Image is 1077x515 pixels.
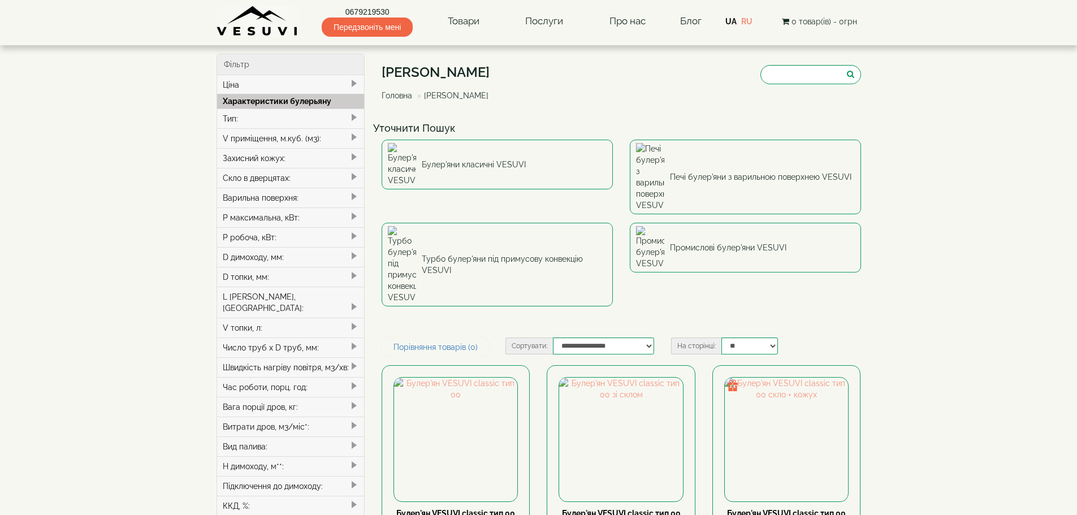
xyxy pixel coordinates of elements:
div: Захисний кожух: [217,148,365,168]
div: D топки, мм: [217,267,365,287]
div: Варильна поверхня: [217,188,365,207]
img: gift [727,380,738,391]
div: Вага порції дров, кг: [217,397,365,417]
a: Послуги [514,8,574,34]
img: Промислові булер'яни VESUVI [636,226,664,269]
a: Промислові булер'яни VESUVI Промислові булер'яни VESUVI [630,223,861,272]
a: 0679219530 [322,6,413,18]
div: D димоходу, мм: [217,247,365,267]
span: 0 товар(ів) - 0грн [791,17,857,26]
div: Час роботи, порц. год: [217,377,365,397]
img: Булер'ян VESUVI classic тип 00 зі склом [559,378,682,501]
div: Вид палива: [217,436,365,456]
img: Булер'ян VESUVI classic тип 00 [394,378,517,501]
a: Печі булер'яни з варильною поверхнею VESUVI Печі булер'яни з варильною поверхнею VESUVI [630,140,861,214]
a: Про нас [598,8,657,34]
div: V топки, л: [217,318,365,337]
a: Булер'яни класичні VESUVI Булер'яни класичні VESUVI [382,140,613,189]
img: Печі булер'яни з варильною поверхнею VESUVI [636,143,664,211]
img: Турбо булер'яни під примусову конвекцію VESUVI [388,226,416,303]
div: Витрати дров, м3/міс*: [217,417,365,436]
a: UA [725,17,737,26]
label: Сортувати: [505,337,553,354]
a: RU [741,17,752,26]
div: Число труб x D труб, мм: [217,337,365,357]
img: Булер'ян VESUVI classic тип 00 скло + кожух [725,378,848,501]
div: Характеристики булерьяну [217,94,365,109]
div: Фільтр [217,54,365,75]
a: Порівняння товарів (0) [382,337,490,357]
h4: Уточнити Пошук [373,123,870,134]
div: Підключення до димоходу: [217,476,365,496]
div: L [PERSON_NAME], [GEOGRAPHIC_DATA]: [217,287,365,318]
span: Передзвоніть мені [322,18,413,37]
div: Ціна [217,75,365,94]
div: P робоча, кВт: [217,227,365,247]
button: 0 товар(ів) - 0грн [778,15,860,28]
div: V приміщення, м.куб. (м3): [217,128,365,148]
a: Головна [382,91,412,100]
img: Булер'яни класичні VESUVI [388,143,416,186]
div: Швидкість нагріву повітря, м3/хв: [217,357,365,377]
div: Тип: [217,109,365,128]
h1: [PERSON_NAME] [382,65,497,80]
label: На сторінці: [671,337,721,354]
a: Блог [680,15,702,27]
div: Скло в дверцятах: [217,168,365,188]
img: Завод VESUVI [217,6,299,37]
a: Товари [436,8,491,34]
div: P максимальна, кВт: [217,207,365,227]
div: H димоходу, м**: [217,456,365,476]
li: [PERSON_NAME] [414,90,488,101]
a: Турбо булер'яни під примусову конвекцію VESUVI Турбо булер'яни під примусову конвекцію VESUVI [382,223,613,306]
